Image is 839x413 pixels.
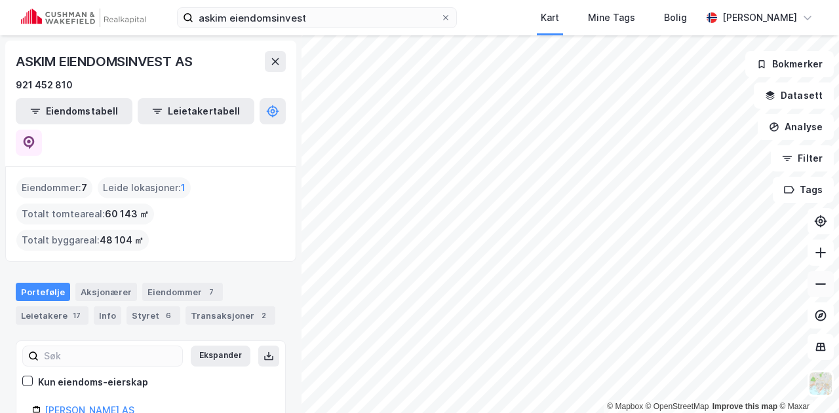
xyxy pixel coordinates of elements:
[758,114,834,140] button: Analyse
[588,10,635,26] div: Mine Tags
[185,306,275,325] div: Transaksjoner
[664,10,687,26] div: Bolig
[94,306,121,325] div: Info
[257,309,270,322] div: 2
[773,350,839,413] iframe: Chat Widget
[81,180,87,196] span: 7
[191,346,250,367] button: Ekspander
[16,283,70,301] div: Portefølje
[16,230,149,251] div: Totalt byggareal :
[646,402,709,411] a: OpenStreetMap
[142,283,223,301] div: Eiendommer
[16,306,88,325] div: Leietakere
[38,374,148,390] div: Kun eiendoms-eierskap
[105,206,149,222] span: 60 143 ㎡
[773,177,834,203] button: Tags
[16,204,154,224] div: Totalt tomteareal :
[21,9,146,27] img: cushman-wakefield-realkapital-logo.202ea83816669bd177139c58696a8fa1.svg
[773,350,839,413] div: Kontrollprogram for chat
[771,145,834,171] button: Filter
[193,8,440,27] input: Søk på adresse, matrikkel, gårdeiere, leietakere eller personer
[127,306,180,325] div: Styret
[16,51,195,72] div: ASKIM EIENDOMSINVEST AS
[100,232,144,248] span: 48 104 ㎡
[138,98,254,124] button: Leietakertabell
[607,402,643,411] a: Mapbox
[16,98,132,124] button: Eiendomstabell
[541,10,559,26] div: Kart
[39,346,182,366] input: Søk
[722,10,797,26] div: [PERSON_NAME]
[70,309,83,322] div: 17
[16,177,92,198] div: Eiendommer :
[162,309,175,322] div: 6
[712,402,777,411] a: Improve this map
[75,283,137,301] div: Aksjonærer
[754,82,834,109] button: Datasett
[205,285,218,298] div: 7
[181,180,185,196] span: 1
[745,51,834,77] button: Bokmerker
[98,177,191,198] div: Leide lokasjoner :
[16,77,73,93] div: 921 452 810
